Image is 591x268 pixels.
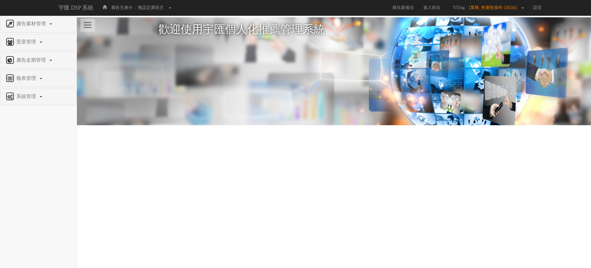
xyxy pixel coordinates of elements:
[15,21,49,26] span: 廣告素材管理
[15,76,39,81] span: 報表管理
[159,23,509,36] h1: 歡迎使用宇匯個人化推薦管理系統
[138,5,164,10] span: 無設定廣告主
[15,39,39,44] span: 受眾管理
[15,57,49,63] span: 廣告走期管理
[111,5,137,10] span: 廣告主身分：
[5,19,72,29] a: 廣告素材管理
[450,5,468,10] span: YiTing
[15,94,39,99] span: 系統管理
[469,5,520,10] span: [業務_有廣告操作 (2024)]
[5,92,72,102] a: 系統管理
[5,37,72,47] a: 受眾管理
[5,56,72,65] a: 廣告走期管理
[5,74,72,84] a: 報表管理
